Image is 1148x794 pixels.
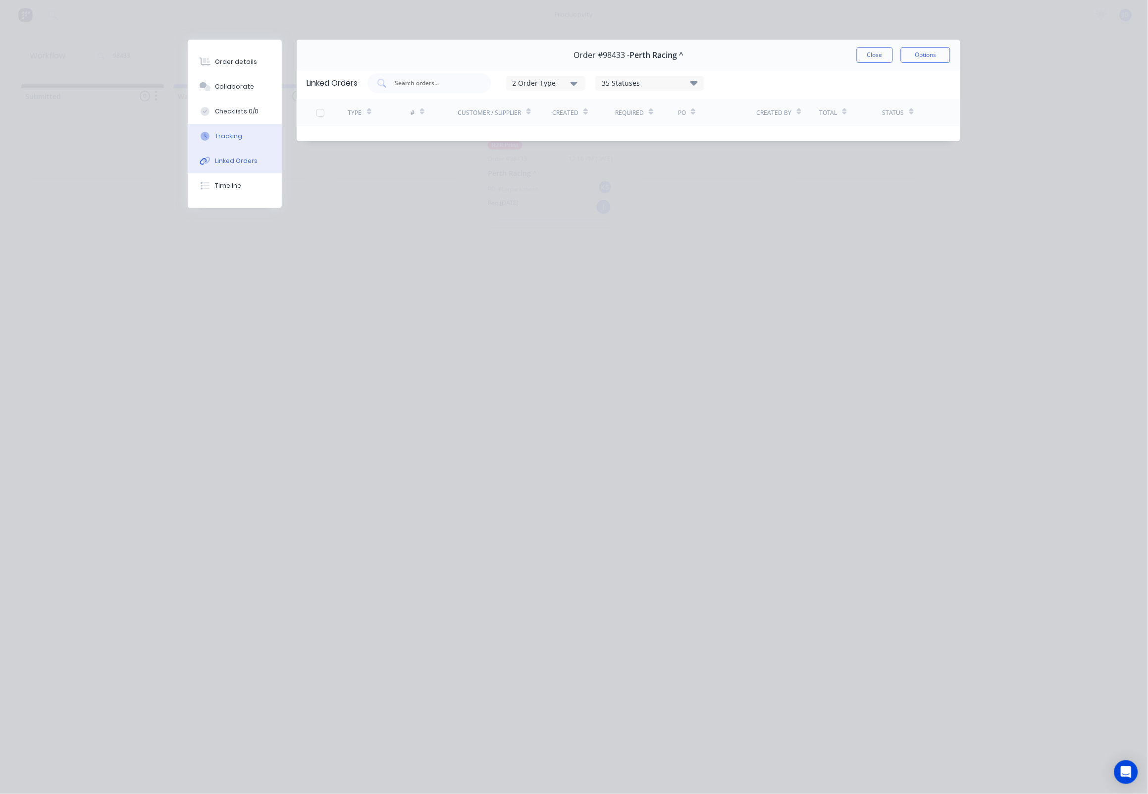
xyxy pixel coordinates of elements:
[757,108,792,117] div: Created By
[458,108,522,117] div: Customer / Supplier
[215,132,243,141] div: Tracking
[883,108,904,117] div: Status
[411,108,415,117] div: #
[394,78,476,88] input: Search orders...
[901,47,950,63] button: Options
[215,157,258,165] div: Linked Orders
[513,78,579,88] div: 2 Order Type
[596,78,704,89] div: 35 Statuses
[615,108,644,117] div: Required
[629,51,683,60] span: Perth Racing ^
[188,149,282,173] button: Linked Orders
[506,76,585,91] button: 2 Order Type
[215,82,255,91] div: Collaborate
[188,124,282,149] button: Tracking
[348,108,362,117] div: TYPE
[215,107,259,116] div: Checklists 0/0
[552,108,578,117] div: Created
[820,108,837,117] div: Total
[215,57,258,66] div: Order details
[307,77,358,89] div: Linked Orders
[188,74,282,99] button: Collaborate
[188,50,282,74] button: Order details
[188,173,282,198] button: Timeline
[574,51,629,60] span: Order #98433 -
[678,108,686,117] div: PO
[188,99,282,124] button: Checklists 0/0
[857,47,893,63] button: Close
[1114,760,1138,784] div: Open Intercom Messenger
[215,181,242,190] div: Timeline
